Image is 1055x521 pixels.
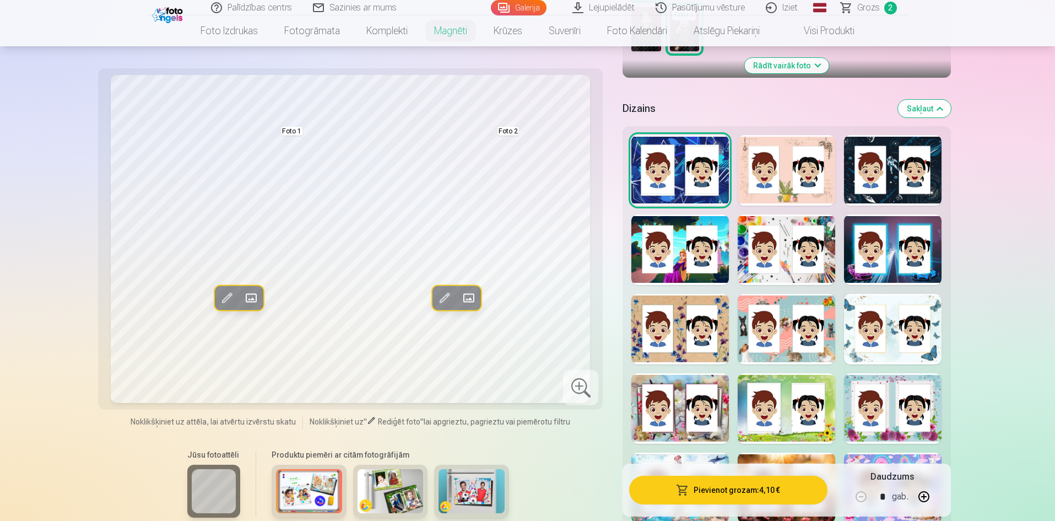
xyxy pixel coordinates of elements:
[884,2,897,14] span: 2
[271,15,353,46] a: Fotogrāmata
[421,15,480,46] a: Magnēti
[594,15,680,46] a: Foto kalendāri
[131,416,296,427] span: Noklikšķiniet uz attēla, lai atvērtu izvērstu skatu
[364,417,367,426] span: "
[353,15,421,46] a: Komplekti
[267,449,513,460] h6: Produktu piemēri ar citām fotogrāfijām
[152,4,186,23] img: /fa1
[378,417,420,426] span: Rediģēt foto
[623,101,889,116] h5: Dizains
[744,58,829,73] button: Rādīt vairāk foto
[680,15,773,46] a: Atslēgu piekariņi
[310,417,364,426] span: Noklikšķiniet uz
[898,100,951,117] button: Sakļaut
[773,15,868,46] a: Visi produkti
[870,470,914,484] h5: Daudzums
[857,1,880,14] span: Grozs
[892,484,908,510] div: gab.
[424,417,570,426] span: lai apgrieztu, pagrieztu vai piemērotu filtru
[535,15,594,46] a: Suvenīri
[629,476,827,504] button: Pievienot grozam:4,10 €
[187,15,271,46] a: Foto izdrukas
[187,449,240,460] h6: Jūsu fotoattēli
[420,417,424,426] span: "
[480,15,535,46] a: Krūzes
